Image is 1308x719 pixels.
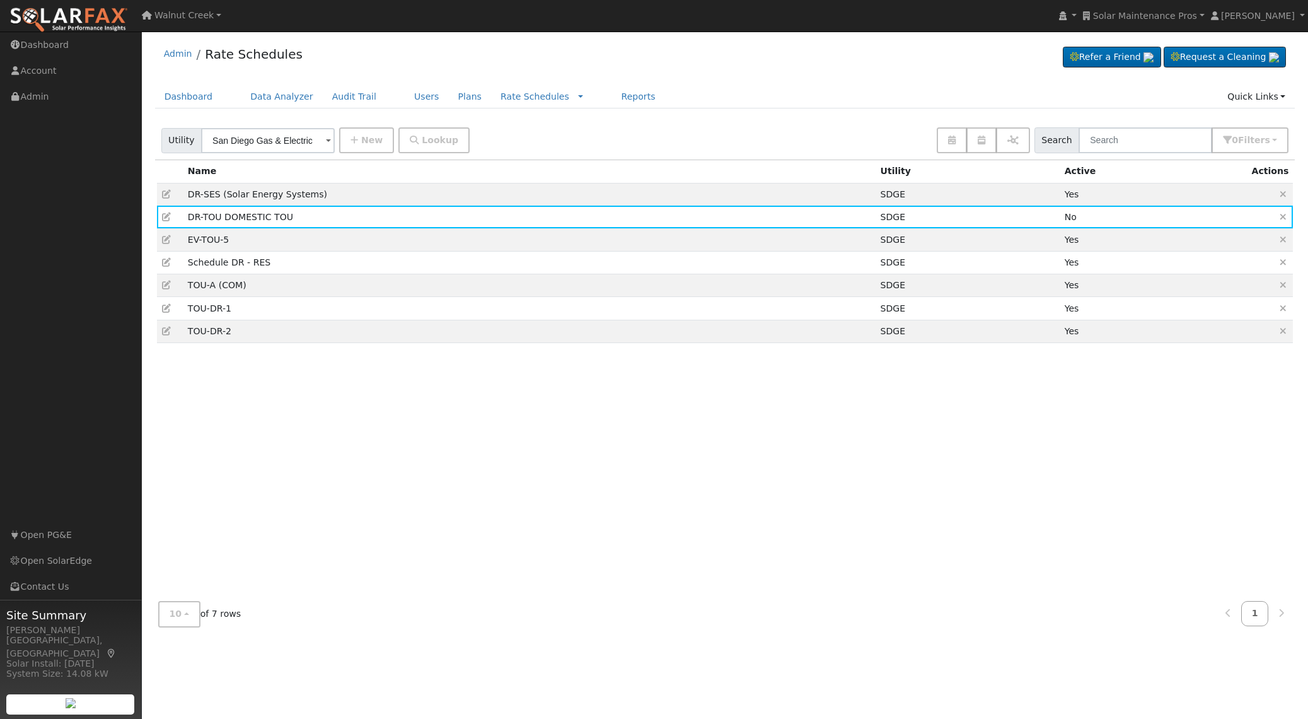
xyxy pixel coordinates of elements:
[996,127,1030,153] button: Assign Aliases
[183,183,876,206] td: DR-SES (Solar Energy Systems)
[161,280,173,290] a: Edit Rate Schedule (25)
[937,127,967,153] button: Edit Seasons
[1278,326,1289,336] a: Delete Rate Schedule
[6,607,135,624] span: Site Summary
[449,85,491,108] a: Plans
[161,235,173,245] a: Edit Rate Schedule (2)
[6,634,135,660] div: [GEOGRAPHIC_DATA], [GEOGRAPHIC_DATA]
[876,206,1060,228] td: San Diego Gas & Electric
[161,303,173,313] a: Edit Rate Schedule (6)
[170,609,182,619] span: 10
[183,252,876,274] td: Schedule DR - RESIDENTIAL
[1278,212,1289,222] a: Delete Rate Schedule
[966,127,997,153] button: Edit Period names
[1164,47,1286,68] a: Request a Cleaning
[876,183,1060,206] td: San Diego Gas & Electric
[161,128,202,153] span: Utility
[183,228,876,251] td: EV-TOU-5
[9,7,128,33] img: SolarFax
[1278,303,1289,313] a: Delete Rate Schedule
[501,91,569,102] a: Rate Schedules
[1265,135,1270,145] span: s
[6,667,135,681] div: System Size: 14.08 kW
[161,326,173,336] a: Edit Rate Schedule (9)
[339,127,394,153] button: New
[1238,135,1270,145] span: Filter
[1278,235,1289,245] a: Delete Rate Schedule
[158,601,241,627] div: of 7 rows
[361,135,383,145] span: New
[1241,601,1269,626] a: 1
[1143,52,1154,62] img: retrieve
[155,85,223,108] a: Dashboard
[1278,257,1289,267] a: Delete Rate Schedule
[876,160,1060,183] th: Utility
[876,274,1060,297] td: San Diego Gas & Electric
[1218,85,1295,108] a: Quick Links
[66,698,76,708] img: retrieve
[405,85,449,108] a: Users
[154,10,214,20] span: Walnut Creek
[183,206,876,228] td: DR-TOU DOMESTIC TIME-OF-USE
[158,601,200,627] button: 10
[1079,127,1212,153] input: Search
[1060,274,1247,297] td: Yes
[1093,11,1197,21] span: Solar Maintenance Pros
[1060,206,1247,228] td: No
[611,85,664,108] a: Reports
[161,212,173,222] a: Edit Rate Schedule (64)
[1221,11,1295,21] span: [PERSON_NAME]
[6,624,135,637] div: [PERSON_NAME]
[183,320,876,342] td: TOU-DR-2
[1278,280,1289,290] a: Delete Rate Schedule
[183,274,876,297] td: TOU-A (Commercial)
[876,228,1060,251] td: San Diego Gas & Electric
[161,189,173,199] a: Edit Rate Schedule (13)
[422,135,458,145] span: Lookup
[876,320,1060,342] td: San Diego Gas & Electric
[201,128,335,153] input: Select a Utility
[106,648,117,658] a: Map
[1269,52,1279,62] img: retrieve
[876,297,1060,320] td: San Diego Gas & Electric
[183,297,876,320] td: TOU-DR-1
[241,85,323,108] a: Data Analyzer
[1247,160,1294,183] th: Actions
[205,47,303,62] a: Rate Schedules
[1212,127,1288,153] button: 0Filters
[1060,297,1247,320] td: Yes
[1060,320,1247,342] td: Yes
[1278,189,1289,199] a: Delete Rate Schedule
[164,49,192,59] a: Admin
[1063,47,1161,68] a: Refer a Friend
[161,257,173,267] a: Edit Rate Schedule (66)
[1060,252,1247,274] td: Yes
[1060,183,1247,206] td: Yes
[1034,127,1079,153] span: Search
[183,160,876,183] th: Name
[323,85,386,108] a: Audit Trail
[398,127,470,153] button: Lookup
[1060,228,1247,251] td: Yes
[1060,160,1247,183] th: Active
[876,252,1060,274] td: San Diego Gas & Electric
[6,657,135,670] div: Solar Install: [DATE]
